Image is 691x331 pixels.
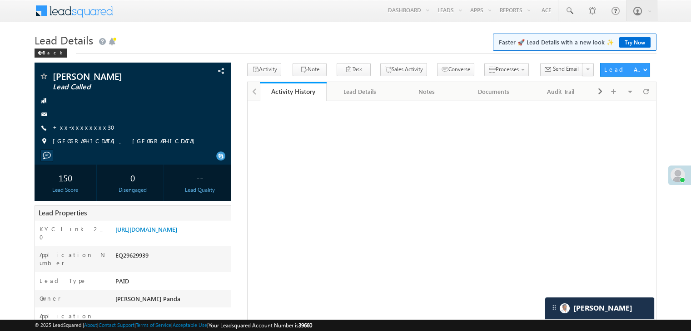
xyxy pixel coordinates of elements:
[334,86,385,97] div: Lead Details
[113,277,231,289] div: PAID
[247,63,281,76] button: Activity
[171,186,229,194] div: Lead Quality
[267,87,320,96] div: Activity History
[401,86,452,97] div: Notes
[173,322,207,328] a: Acceptable Use
[327,82,393,101] a: Lead Details
[619,37,651,48] a: Try Now
[437,63,474,76] button: Converse
[99,322,134,328] a: Contact Support
[573,304,632,312] span: Carter
[113,251,231,263] div: EQ29629939
[551,304,558,311] img: carter-drag
[535,86,587,97] div: Audit Trail
[53,72,174,81] span: [PERSON_NAME]
[394,82,461,101] a: Notes
[40,225,106,241] label: KYC link 2_0
[528,82,595,101] a: Audit Trail
[136,322,171,328] a: Terms of Service
[104,186,161,194] div: Disengaged
[604,65,643,73] div: Lead Actions
[40,294,61,302] label: Owner
[380,63,427,76] button: Sales Activity
[40,251,106,267] label: Application Number
[560,303,570,313] img: Carter
[53,83,174,92] span: Lead Called
[35,48,71,56] a: Back
[37,169,94,186] div: 150
[115,295,180,302] span: [PERSON_NAME] Panda
[53,137,199,146] span: [GEOGRAPHIC_DATA], [GEOGRAPHIC_DATA]
[461,82,527,101] a: Documents
[337,63,371,76] button: Task
[37,186,94,194] div: Lead Score
[53,123,120,131] a: +xx-xxxxxxxx30
[115,225,177,233] a: [URL][DOMAIN_NAME]
[39,208,87,217] span: Lead Properties
[293,63,327,76] button: Note
[35,321,312,330] span: © 2025 LeadSquared | | | | |
[553,65,579,73] span: Send Email
[35,33,93,47] span: Lead Details
[40,312,106,328] label: Application Status
[209,322,312,329] span: Your Leadsquared Account Number is
[84,322,97,328] a: About
[104,169,161,186] div: 0
[260,82,327,101] a: Activity History
[468,86,519,97] div: Documents
[484,63,529,76] button: Processes
[298,322,312,329] span: 39660
[545,297,655,320] div: carter-dragCarter[PERSON_NAME]
[40,277,87,285] label: Lead Type
[171,169,229,186] div: --
[600,63,650,77] button: Lead Actions
[499,38,651,47] span: Faster 🚀 Lead Details with a new look ✨
[540,63,583,76] button: Send Email
[496,66,519,73] span: Processes
[35,49,67,58] div: Back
